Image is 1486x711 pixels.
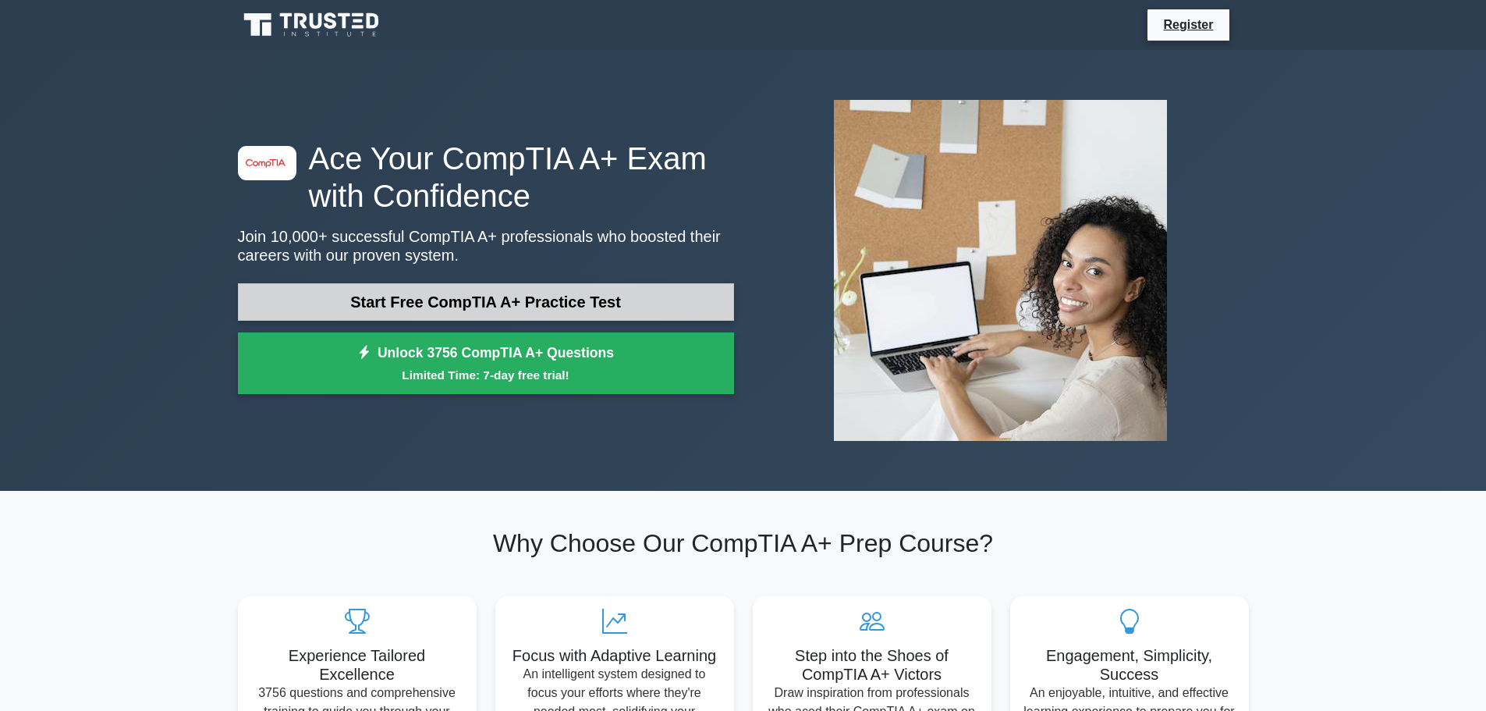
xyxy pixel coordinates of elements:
a: Unlock 3756 CompTIA A+ QuestionsLimited Time: 7-day free trial! [238,332,734,395]
h2: Why Choose Our CompTIA A+ Prep Course? [238,528,1249,558]
small: Limited Time: 7-day free trial! [257,366,715,384]
h5: Experience Tailored Excellence [250,646,464,684]
h5: Focus with Adaptive Learning [508,646,722,665]
h1: Ace Your CompTIA A+ Exam with Confidence [238,140,734,215]
p: Join 10,000+ successful CompTIA A+ professionals who boosted their careers with our proven system. [238,227,734,265]
a: Start Free CompTIA A+ Practice Test [238,283,734,321]
a: Register [1154,15,1222,34]
h5: Step into the Shoes of CompTIA A+ Victors [765,646,979,684]
h5: Engagement, Simplicity, Success [1023,646,1236,684]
